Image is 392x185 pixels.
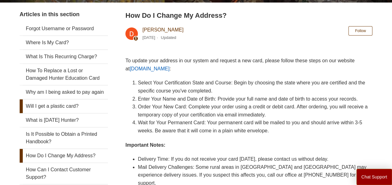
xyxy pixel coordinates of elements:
[161,35,176,40] li: Updated
[20,22,108,36] a: Forgot Username or Password
[138,79,372,95] li: Select Your Certification State and Course: Begin by choosing the state where you are certified a...
[20,113,108,127] a: What is [DATE] Hunter?
[20,149,108,163] a: How Do I Change My Address?
[20,36,108,50] a: Where Is My Card?
[20,99,108,113] a: Will I get a plastic card?
[20,163,108,184] a: How Can I Contact Customer Support?
[20,11,80,17] span: Articles in this section
[20,64,108,85] a: How To Replace a Lost or Damaged Hunter Education Card
[20,50,108,64] a: What Is This Recurring Charge?
[138,103,372,119] li: Order Your New Card: Complete your order using a credit or debit card. After ordering, you will r...
[138,95,372,103] li: Enter Your Name and Date of Birth: Provide your full name and date of birth to access your records.
[125,10,372,21] h2: How Do I Change My Address?
[138,119,372,135] li: Wait for Your Permanent Card: Your permanent card will be mailed to you and should arrive within ...
[20,85,108,99] a: Why am I being asked to pay again
[138,155,372,163] li: Delivery Time: If you do not receive your card [DATE], please contact us without delay.
[143,27,184,32] a: [PERSON_NAME]
[348,26,372,36] button: Follow Article
[130,66,170,71] a: [DOMAIN_NAME]
[125,142,165,148] strong: Important Notes:
[20,127,108,149] a: Is It Possible to Obtain a Printed Handbook?
[125,57,372,73] p: To update your address in our system and request a new card, please follow these steps on our web...
[143,35,155,40] time: 03/04/2024, 10:52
